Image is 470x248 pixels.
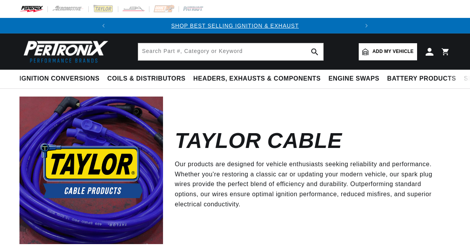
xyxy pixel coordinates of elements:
span: Engine Swaps [328,75,379,83]
span: Ignition Conversions [19,75,100,83]
span: Add my vehicle [372,48,414,55]
summary: Coils & Distributors [103,70,189,88]
p: Our products are designed for vehicle enthusiasts seeking reliability and performance. Whether yo... [175,159,439,209]
div: Announcement [111,21,359,30]
span: Battery Products [387,75,456,83]
img: Taylor Cable [19,97,163,244]
a: SHOP BEST SELLING IGNITION & EXHAUST [171,23,299,29]
summary: Engine Swaps [324,70,383,88]
a: Add my vehicle [359,43,417,60]
summary: Battery Products [383,70,460,88]
img: Pertronix [19,38,109,65]
h2: Taylor Cable [175,132,342,150]
button: Translation missing: en.sections.announcements.next_announcement [359,18,374,33]
input: Search Part #, Category or Keyword [138,43,323,60]
button: Translation missing: en.sections.announcements.previous_announcement [96,18,111,33]
div: 1 of 2 [111,21,359,30]
span: Headers, Exhausts & Components [193,75,321,83]
summary: Headers, Exhausts & Components [189,70,324,88]
span: Coils & Distributors [107,75,186,83]
summary: Ignition Conversions [19,70,103,88]
button: search button [306,43,323,60]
